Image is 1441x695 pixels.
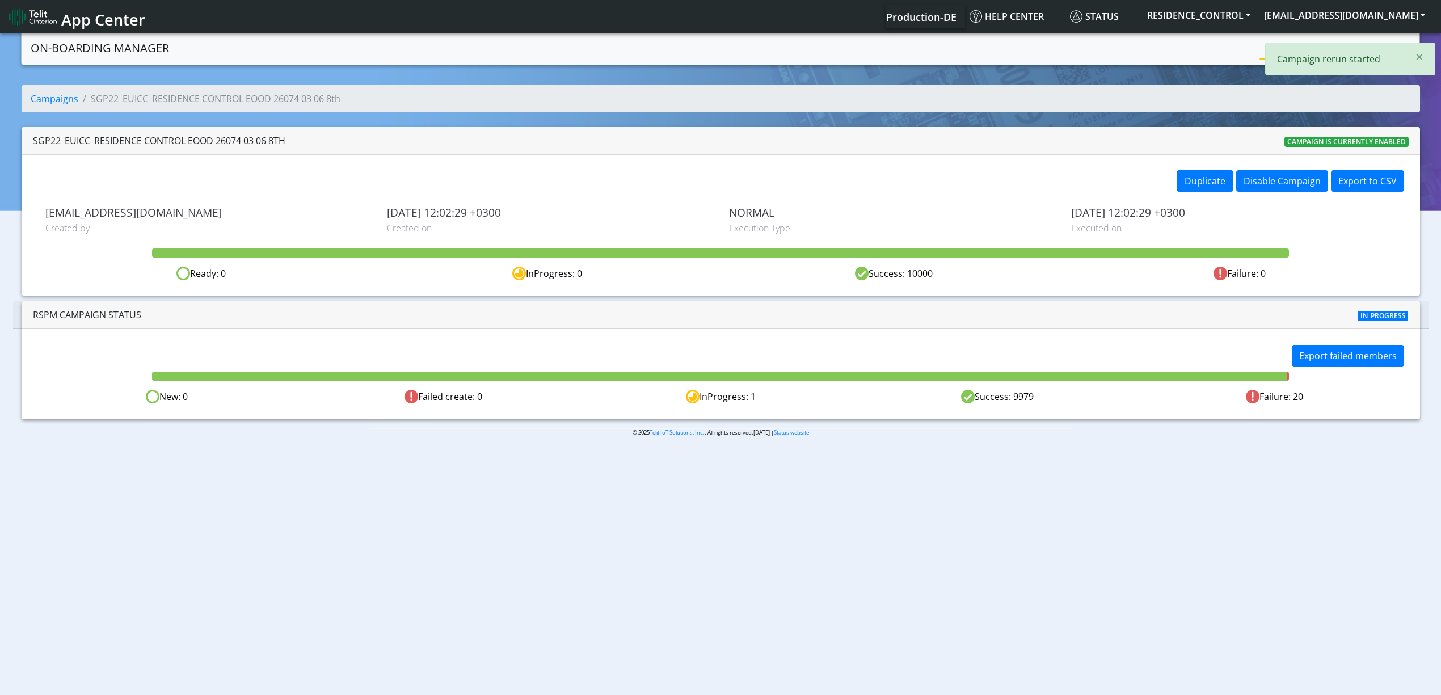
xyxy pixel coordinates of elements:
button: RESIDENCE_CONTROL [1140,5,1257,26]
a: Your current platform instance [886,5,956,28]
button: [EMAIL_ADDRESS][DOMAIN_NAME] [1257,5,1432,26]
img: status.svg [1070,10,1082,23]
img: Ready [146,390,159,403]
div: Ready: 0 [28,267,374,281]
img: Failed [405,390,418,403]
span: [EMAIL_ADDRESS][DOMAIN_NAME] [45,206,370,219]
a: Create campaign [1321,36,1411,58]
button: Export to CSV [1331,170,1404,192]
span: In_progress [1358,311,1409,321]
button: Disable Campaign [1236,170,1328,192]
button: Close [1404,43,1435,70]
nav: breadcrumb [22,85,1420,121]
span: Execution Type [729,221,1054,235]
span: [DATE] 12:02:29 +0300 [1071,206,1396,219]
img: Success [961,390,975,403]
img: knowledge.svg [970,10,982,23]
img: In progress [686,390,700,403]
span: Production-DE [886,10,957,24]
div: Failure: 0 [1067,267,1413,281]
a: Status [1065,5,1140,28]
div: New: 0 [28,390,305,404]
li: SGP22_EUICC_RESIDENCE CONTROL EOOD 26074 03 06 8th [78,92,340,106]
span: Status [1070,10,1119,23]
img: Failed [1246,390,1259,403]
p: Campaign rerun started [1277,52,1398,66]
img: logo-telit-cinterion-gw-new.png [9,8,57,26]
a: App Center [9,5,144,29]
span: [DATE] 12:02:29 +0300 [387,206,712,219]
button: Duplicate [1177,170,1233,192]
span: Executed on [1071,221,1396,235]
a: Telit IoT Solutions, Inc. [650,429,705,436]
button: Export failed members [1292,345,1404,367]
div: Success: 10000 [720,267,1067,281]
a: Status website [774,429,809,436]
div: InProgress: 1 [582,390,859,404]
span: RSPM Campaign Status [33,309,141,321]
span: Created by [45,221,370,235]
span: Campaign is currently enabled [1284,137,1409,147]
div: InProgress: 0 [374,267,720,281]
img: in-progress.svg [512,267,526,280]
a: On-Boarding Manager [31,37,169,60]
a: Help center [965,5,1065,28]
img: fail.svg [1214,267,1227,280]
img: success.svg [855,267,869,280]
div: SGP22_EUICC_RESIDENCE CONTROL EOOD 26074 03 06 8th [33,134,285,148]
img: ready.svg [176,267,190,280]
div: Failed create: 0 [305,390,582,404]
p: © 2025 . All rights reserved.[DATE] | [369,428,1072,437]
span: NORMAL [729,206,1054,219]
span: App Center [61,9,145,30]
span: Help center [970,10,1044,23]
span: × [1415,47,1423,66]
span: Created on [387,221,712,235]
div: Success: 9979 [859,390,1136,404]
a: Campaigns [1260,36,1321,58]
div: Failure: 20 [1136,390,1413,404]
a: Campaigns [31,92,78,105]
